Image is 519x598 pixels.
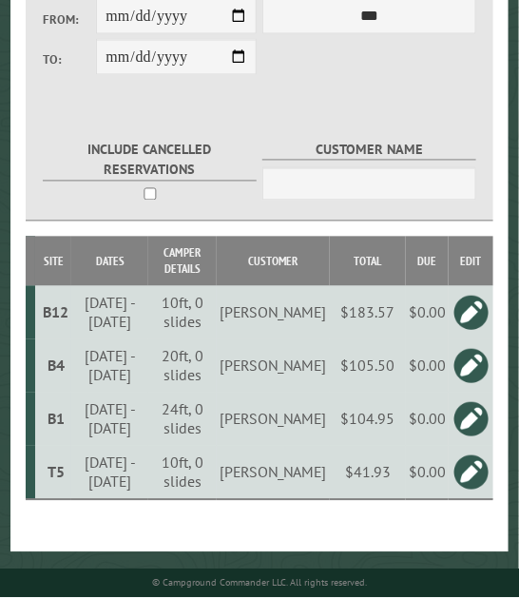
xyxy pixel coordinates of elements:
td: $0.00 [406,339,449,393]
th: Due [406,237,449,286]
div: B1 [43,410,68,429]
th: Total [330,237,406,286]
td: $0.00 [406,446,449,500]
th: Site [35,237,71,286]
td: 20ft, 0 slides [148,339,216,393]
td: $0.00 [406,286,449,339]
td: 10ft, 0 slides [148,286,216,339]
label: From: [43,10,96,29]
td: $41.93 [330,446,406,500]
div: [DATE] - [DATE] [75,400,145,438]
td: [PERSON_NAME] [217,339,330,393]
div: [DATE] - [DATE] [75,294,145,332]
label: To: [43,50,96,68]
td: [PERSON_NAME] [217,446,330,500]
th: Customer [217,237,330,286]
small: © Campground Commander LLC. All rights reserved. [152,577,367,589]
div: B12 [43,303,68,322]
div: B4 [43,357,68,376]
div: [DATE] - [DATE] [75,347,145,385]
th: Camper Details [148,237,216,286]
div: T5 [43,463,68,482]
td: $105.50 [330,339,406,393]
label: Customer Name [262,140,476,162]
td: [PERSON_NAME] [217,286,330,339]
td: $0.00 [406,393,449,446]
td: 24ft, 0 slides [148,393,216,446]
th: Edit [449,237,492,286]
div: [DATE] - [DATE] [75,453,145,492]
td: $104.95 [330,393,406,446]
td: $183.57 [330,286,406,339]
label: Include Cancelled Reservations [43,140,257,182]
td: [PERSON_NAME] [217,393,330,446]
td: 10ft, 0 slides [148,446,216,500]
th: Dates [71,237,148,286]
